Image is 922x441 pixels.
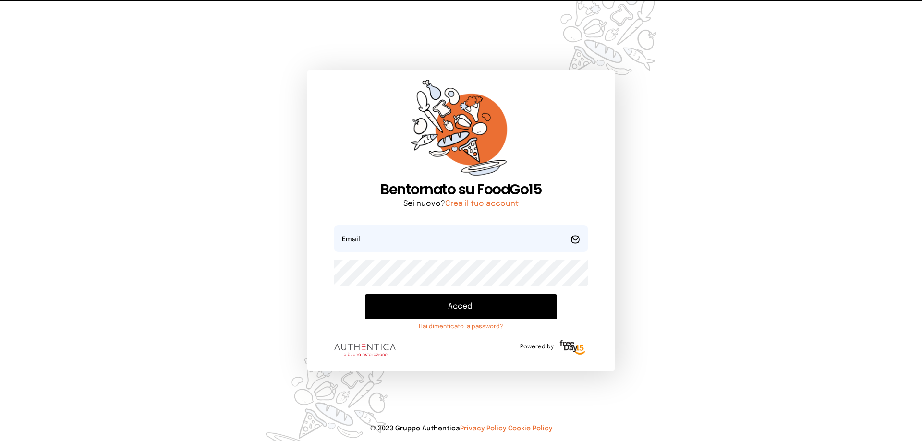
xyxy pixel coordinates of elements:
img: logo.8f33a47.png [334,344,396,356]
a: Cookie Policy [508,425,552,432]
p: © 2023 Gruppo Authentica [15,424,907,433]
img: logo-freeday.3e08031.png [558,338,588,358]
a: Privacy Policy [460,425,506,432]
button: Accedi [365,294,557,319]
a: Hai dimenticato la password? [365,323,557,331]
p: Sei nuovo? [334,198,588,210]
img: sticker-orange.65babaf.png [411,80,511,181]
h1: Bentornato su FoodGo15 [334,181,588,198]
span: Powered by [520,343,554,351]
a: Crea il tuo account [445,200,519,208]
